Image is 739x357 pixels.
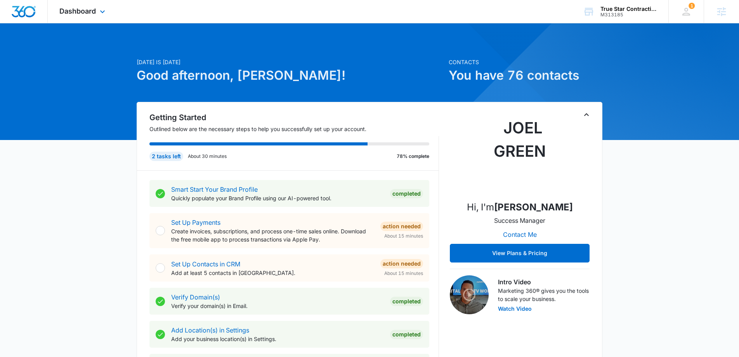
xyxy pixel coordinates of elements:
div: Action Needed [380,259,423,268]
div: account name [600,6,657,12]
p: Add your business location(s) in Settings. [171,335,384,343]
h2: Getting Started [149,112,439,123]
div: Completed [390,189,423,198]
button: Toggle Collapse [582,110,591,119]
button: Contact Me [495,225,545,244]
img: Joel Green [481,116,559,194]
button: Watch Video [498,306,532,311]
button: View Plans & Pricing [450,244,590,262]
a: Verify Domain(s) [171,293,220,301]
p: Success Manager [494,216,545,225]
p: Add at least 5 contacts in [GEOGRAPHIC_DATA]. [171,269,374,277]
a: Add Location(s) in Settings [171,326,249,334]
span: About 15 minutes [384,270,423,277]
img: Intro Video [450,275,489,314]
div: notifications count [689,3,695,9]
a: Set Up Payments [171,219,220,226]
p: Quickly populate your Brand Profile using our AI-powered tool. [171,194,384,202]
p: About 30 minutes [188,153,227,160]
div: Completed [390,330,423,339]
strong: [PERSON_NAME] [494,201,573,213]
p: Marketing 360® gives you the tools to scale your business. [498,287,590,303]
div: Action Needed [380,222,423,231]
span: About 15 minutes [384,233,423,240]
a: Set Up Contacts in CRM [171,260,240,268]
span: 1 [689,3,695,9]
div: 2 tasks left [149,152,183,161]
a: Smart Start Your Brand Profile [171,185,258,193]
span: Dashboard [59,7,96,15]
p: Contacts [449,58,602,66]
p: Outlined below are the necessary steps to help you successfully set up your account. [149,125,439,133]
div: Completed [390,297,423,306]
p: 78% complete [397,153,429,160]
h1: Good afternoon, [PERSON_NAME]! [137,66,444,85]
p: Create invoices, subscriptions, and process one-time sales online. Download the free mobile app t... [171,227,374,243]
div: account id [600,12,657,17]
p: Verify your domain(s) in Email. [171,302,384,310]
h3: Intro Video [498,277,590,287]
p: [DATE] is [DATE] [137,58,444,66]
p: Hi, I'm [467,200,573,214]
h1: You have 76 contacts [449,66,602,85]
